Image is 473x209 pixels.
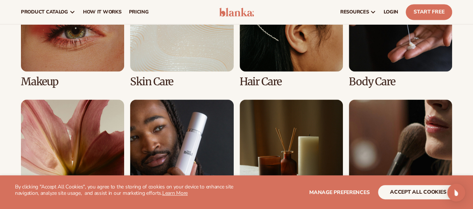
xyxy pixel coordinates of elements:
[129,9,148,15] span: pricing
[378,185,458,199] button: accept all cookies
[349,76,452,87] h3: Body Care
[21,76,124,87] h3: Makeup
[21,9,68,15] span: product catalog
[83,9,122,15] span: How It Works
[15,184,237,197] p: By clicking "Accept All Cookies", you agree to the storing of cookies on your device to enhance s...
[447,184,465,202] div: Open Intercom Messenger
[309,189,369,196] span: Manage preferences
[406,4,452,20] a: Start Free
[162,190,188,197] a: Learn More
[130,76,233,87] h3: Skin Care
[309,185,369,199] button: Manage preferences
[340,9,369,15] span: resources
[384,9,398,15] span: LOGIN
[219,7,254,16] img: logo
[240,76,343,87] h3: Hair Care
